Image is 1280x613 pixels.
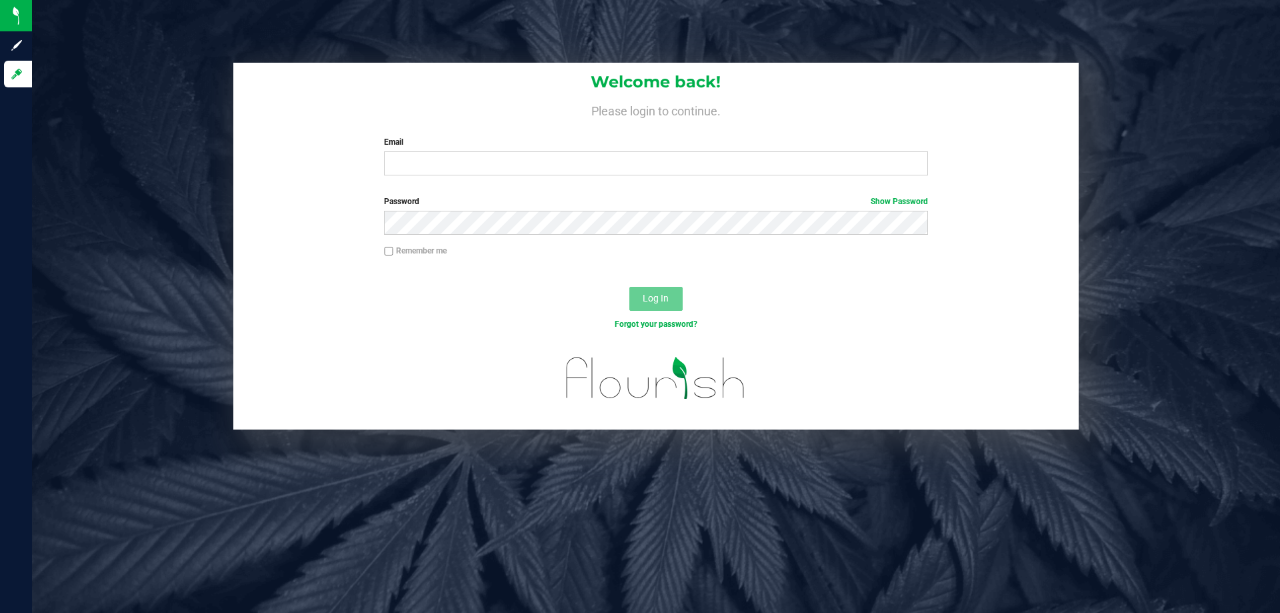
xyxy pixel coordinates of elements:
[384,136,927,148] label: Email
[233,101,1079,117] h4: Please login to continue.
[233,73,1079,91] h1: Welcome back!
[629,287,683,311] button: Log In
[384,245,447,257] label: Remember me
[384,197,419,206] span: Password
[643,293,669,303] span: Log In
[10,39,23,52] inline-svg: Sign up
[550,344,761,412] img: flourish_logo.svg
[871,197,928,206] a: Show Password
[10,67,23,81] inline-svg: Log in
[615,320,697,329] a: Forgot your password?
[384,247,393,256] input: Remember me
